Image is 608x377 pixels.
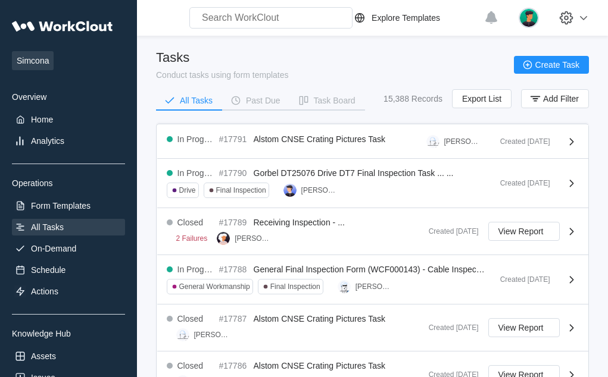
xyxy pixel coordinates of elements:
div: Final Inspection [216,186,266,194]
div: In Progress [177,134,214,144]
a: In Progress#17788General Final Inspection Form (WCF000143) - Cable Inspection - ... - ... - ... -... [157,255,588,304]
span: Gorbel DT25076 Drive DT7 Final Inspection Task ... ... [254,168,454,178]
div: Tasks [156,50,289,65]
a: Closed#17787Alstom CNSE Crating Pictures Task[PERSON_NAME]Created [DATE]View Report [157,304,588,351]
div: Operations [12,178,125,188]
div: #17791 [219,134,249,144]
span: Alstom CNSE Crating Pictures Task [254,361,385,370]
button: All Tasks [156,92,222,109]
div: #17786 [219,361,249,370]
div: Created [DATE] [491,179,550,187]
div: #17789 [219,218,249,227]
div: All Tasks [180,96,213,105]
img: clout-09.png [176,328,189,341]
div: Form Templates [31,201,91,211]
img: clout-09.png [426,135,439,148]
a: Assets [12,348,125,365]
div: In Progress [177,168,214,178]
span: View Report [498,227,544,235]
span: Create Task [535,61,579,69]
a: Analytics [12,133,125,149]
button: Past Due [222,92,290,109]
button: Export List [452,89,512,108]
span: General Final Inspection Form (WCF000143) - Cable Inspection - ... - ... - ... - ... [254,265,547,274]
div: In Progress [177,265,214,274]
img: user.png [519,8,539,28]
div: Created [DATE] [491,275,550,284]
div: Closed [177,314,204,323]
span: Add Filter [543,95,579,103]
div: On-Demand [31,244,76,253]
a: Closed#17789Receiving Inspection - ...2 Failures[PERSON_NAME]Created [DATE]View Report [157,208,588,255]
div: [PERSON_NAME] [194,331,231,339]
div: [PERSON_NAME] [444,137,481,146]
div: 2 Failures [176,234,208,243]
a: Schedule [12,262,125,278]
div: Final Inspection [270,282,320,291]
div: Created [DATE] [419,227,479,235]
a: Explore Templates [353,11,478,25]
div: Home [31,115,53,124]
div: Overview [12,92,125,102]
button: View Report [488,318,560,337]
div: Closed [177,218,204,227]
div: Actions [31,287,58,296]
button: Create Task [514,56,589,74]
a: In Progress#17791Alstom CNSE Crating Pictures Task[PERSON_NAME]Created [DATE] [157,125,588,159]
img: user-5.png [283,184,297,197]
div: Created [DATE] [419,323,479,332]
div: [PERSON_NAME] [301,186,338,194]
div: Past Due [246,96,280,105]
span: Simcona [12,51,54,70]
div: Closed [177,361,204,370]
img: user-4.png [217,232,230,245]
div: 15,388 Records [383,94,442,103]
div: Drive [179,186,196,194]
div: Knowledge Hub [12,329,125,338]
div: #17788 [219,265,249,274]
div: Explore Templates [372,13,440,23]
button: Task Board [290,92,365,109]
div: #17790 [219,168,249,178]
div: Analytics [31,136,64,146]
div: General Workmanship [179,282,250,291]
div: [PERSON_NAME] [235,234,272,243]
a: Home [12,111,125,128]
a: Actions [12,283,125,300]
div: Schedule [31,265,66,275]
a: Form Templates [12,197,125,214]
span: Alstom CNSE Crating Pictures Task [254,314,385,323]
div: [PERSON_NAME] [356,282,392,291]
div: #17787 [219,314,249,323]
a: In Progress#17790Gorbel DT25076 Drive DT7 Final Inspection Task ... ...DriveFinal Inspection[PERS... [157,159,588,208]
button: Add Filter [521,89,589,108]
span: Export List [462,95,501,103]
a: On-Demand [12,240,125,257]
span: Receiving Inspection - ... [254,218,345,227]
a: All Tasks [12,219,125,235]
div: All Tasks [31,222,64,232]
span: View Report [498,323,544,332]
input: Search WorkClout [189,7,353,29]
div: Conduct tasks using form templates [156,70,289,80]
span: Alstom CNSE Crating Pictures Task [254,134,385,144]
div: Task Board [314,96,356,105]
button: View Report [488,222,560,241]
img: clout-01.png [338,280,351,293]
div: Created [DATE] [491,137,550,146]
